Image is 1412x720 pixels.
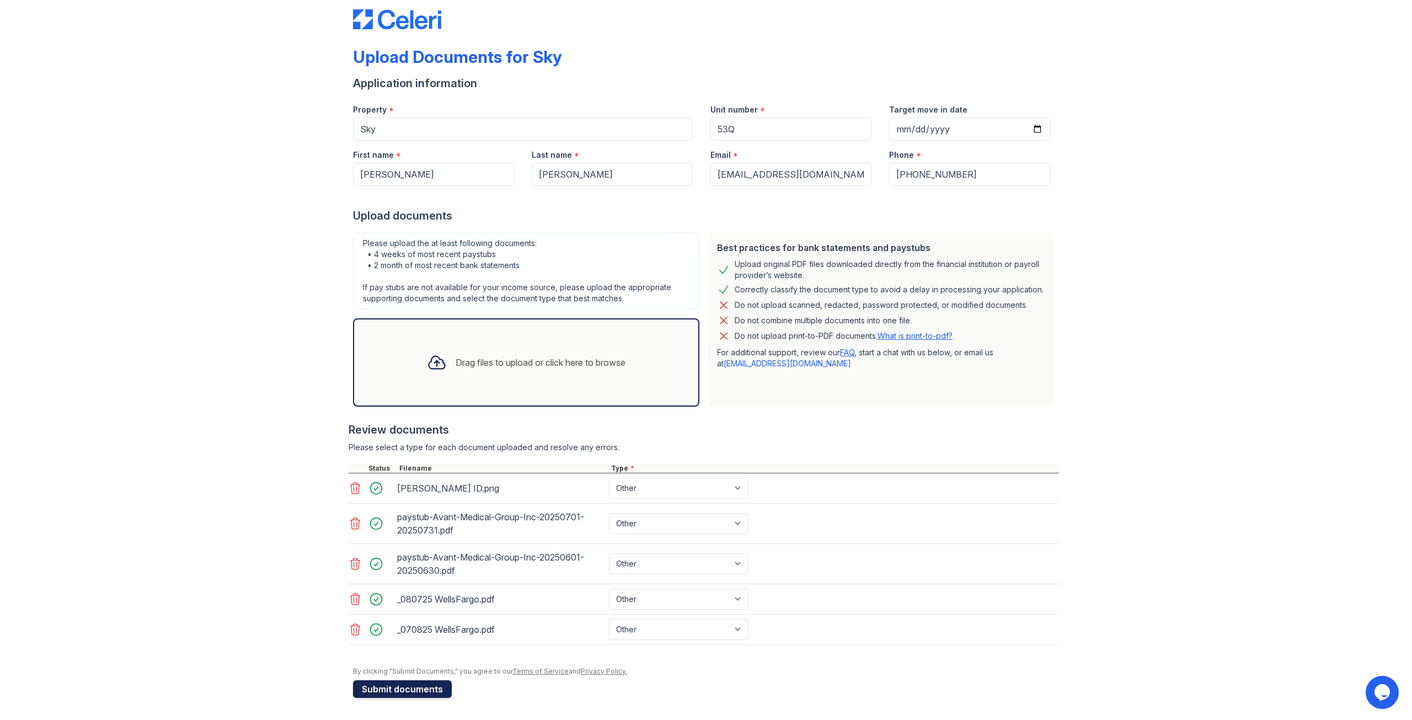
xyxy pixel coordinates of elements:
button: Submit documents [353,680,452,698]
div: Upload original PDF files downloaded directly from the financial institution or payroll provider’... [735,259,1046,281]
div: Filename [397,464,609,473]
label: Email [710,150,731,161]
div: paystub-Avant-Medical-Group-Inc-20250701-20250731.pdf [397,508,605,539]
div: [PERSON_NAME] ID.png [397,479,605,497]
div: _080725 WellsFargo.pdf [397,590,605,608]
div: Upload documents [353,208,1059,223]
div: Status [366,464,397,473]
iframe: chat widget [1366,676,1401,709]
label: Phone [889,150,914,161]
a: Privacy Policy. [581,667,627,675]
div: Review documents [349,422,1059,438]
div: Do not upload scanned, redacted, password protected, or modified documents. [735,298,1028,312]
div: _070825 WellsFargo.pdf [397,621,605,638]
div: Type [609,464,1059,473]
label: Unit number [710,104,758,115]
div: Application information [353,76,1059,91]
label: Property [353,104,387,115]
p: Do not upload print-to-PDF documents. [735,330,953,342]
label: Last name [532,150,572,161]
label: Target move in date [889,104,967,115]
div: paystub-Avant-Medical-Group-Inc-20250601-20250630.pdf [397,548,605,579]
div: Correctly classify the document type to avoid a delay in processing your application. [735,283,1044,296]
label: First name [353,150,394,161]
div: Please select a type for each document uploaded and resolve any errors. [349,442,1059,453]
a: Terms of Service [512,667,569,675]
a: What is print-to-pdf? [878,331,953,340]
a: [EMAIL_ADDRESS][DOMAIN_NAME] [724,359,851,368]
img: CE_Logo_Blue-a8612792a0a2168367f1c8372b55b34899dd931a85d93a1a3d3e32e68fde9ad4.png [353,9,441,29]
div: Upload Documents for Sky [353,47,562,67]
div: Drag files to upload or click here to browse [456,356,625,369]
div: Please upload the at least following documents: • 4 weeks of most recent paystubs • 2 month of mo... [353,232,699,310]
p: For additional support, review our , start a chat with us below, or email us at [717,347,1046,369]
div: Do not combine multiple documents into one file. [735,314,912,327]
a: FAQ [840,348,854,357]
div: By clicking "Submit Documents," you agree to our and [353,667,1059,676]
div: Best practices for bank statements and paystubs [717,241,1046,254]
